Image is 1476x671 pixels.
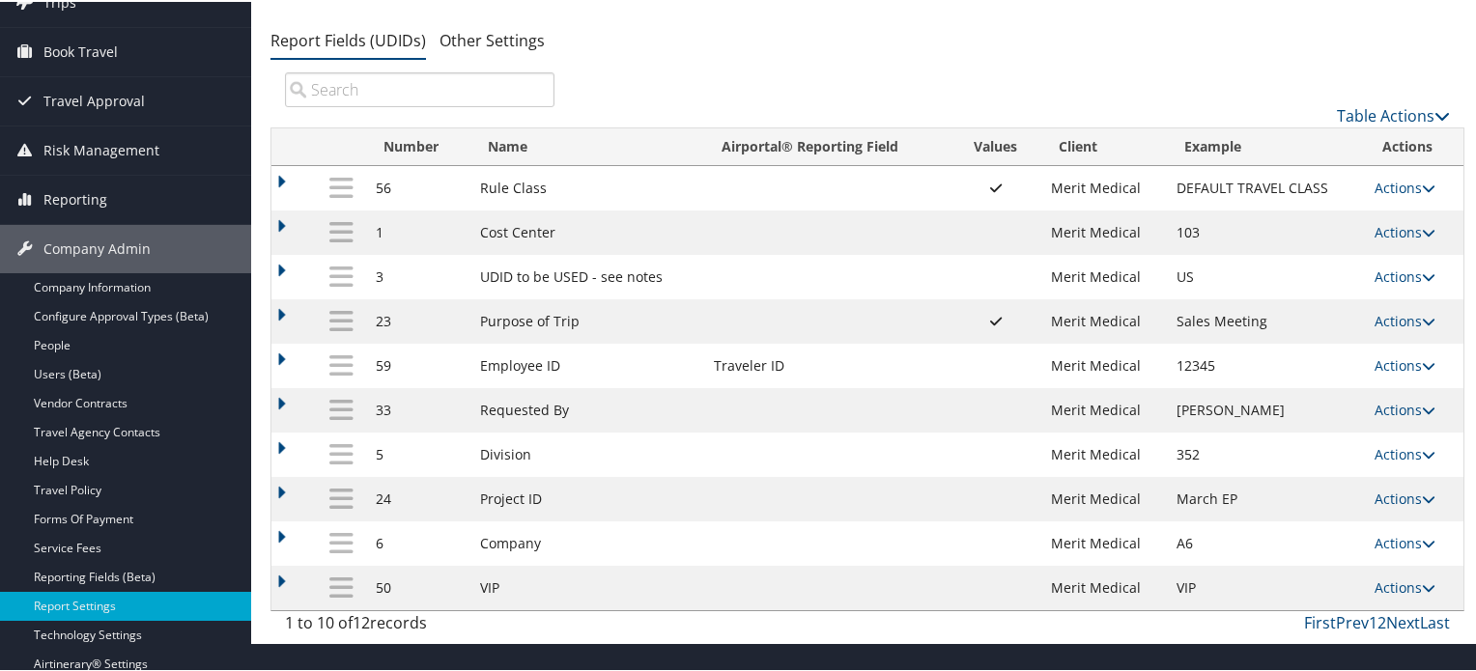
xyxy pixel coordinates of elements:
[470,209,704,253] td: Cost Center
[1167,564,1365,608] td: VIP
[470,475,704,519] td: Project ID
[1041,253,1168,297] td: Merit Medical
[1167,126,1365,164] th: Example
[43,223,151,271] span: Company Admin
[1375,266,1435,284] a: Actions
[1041,475,1168,519] td: Merit Medical
[366,519,470,564] td: 6
[1375,532,1435,550] a: Actions
[1041,342,1168,386] td: Merit Medical
[1167,386,1365,431] td: [PERSON_NAME]
[1369,610,1377,631] a: 1
[1420,610,1450,631] a: Last
[1375,354,1435,373] a: Actions
[470,253,704,297] td: UDID to be USED - see notes
[1167,342,1365,386] td: 12345
[1041,431,1168,475] td: Merit Medical
[366,164,470,209] td: 56
[285,609,554,642] div: 1 to 10 of records
[1041,386,1168,431] td: Merit Medical
[440,28,545,49] a: Other Settings
[1041,297,1168,342] td: Merit Medical
[470,564,704,608] td: VIP
[470,342,704,386] td: Employee ID
[1375,221,1435,239] a: Actions
[43,174,107,222] span: Reporting
[1041,126,1168,164] th: Client
[1167,297,1365,342] td: Sales Meeting
[1375,177,1435,195] a: Actions
[366,431,470,475] td: 5
[366,564,470,608] td: 50
[1041,209,1168,253] td: Merit Medical
[1304,610,1336,631] a: First
[1167,431,1365,475] td: 352
[470,519,704,564] td: Company
[470,297,704,342] td: Purpose of Trip
[1167,475,1365,519] td: March EP
[470,126,704,164] th: Name
[1167,519,1365,564] td: A6
[1386,610,1420,631] a: Next
[366,386,470,431] td: 33
[1167,164,1365,209] td: DEFAULT TRAVEL CLASS
[951,126,1041,164] th: Values
[1377,610,1386,631] a: 2
[366,209,470,253] td: 1
[366,253,470,297] td: 3
[1336,610,1369,631] a: Prev
[1041,164,1168,209] td: Merit Medical
[316,126,366,164] th: : activate to sort column descending
[43,125,159,173] span: Risk Management
[43,26,118,74] span: Book Travel
[1375,443,1435,461] a: Actions
[704,342,951,386] td: Traveler ID
[470,164,704,209] td: Rule Class
[1167,209,1365,253] td: 103
[1041,564,1168,608] td: Merit Medical
[366,475,470,519] td: 24
[1365,126,1463,164] th: Actions
[43,75,145,124] span: Travel Approval
[270,28,426,49] a: Report Fields (UDIDs)
[1375,310,1435,328] a: Actions
[1167,253,1365,297] td: US
[1375,399,1435,417] a: Actions
[470,431,704,475] td: Division
[1337,103,1450,125] a: Table Actions
[353,610,370,631] span: 12
[1375,576,1435,595] a: Actions
[366,126,470,164] th: Number
[366,342,470,386] td: 59
[470,386,704,431] td: Requested By
[1375,488,1435,506] a: Actions
[1041,519,1168,564] td: Merit Medical
[285,70,554,105] input: Search
[366,297,470,342] td: 23
[704,126,951,164] th: Airportal&reg; Reporting Field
